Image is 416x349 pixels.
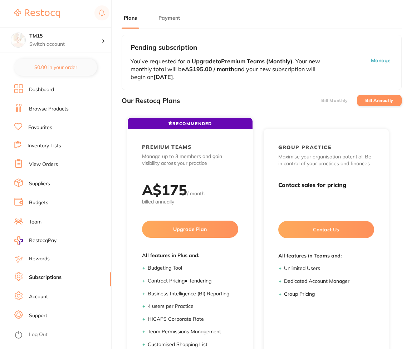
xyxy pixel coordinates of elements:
[142,252,238,259] span: All features in Plus and:
[148,341,238,348] li: Customised Shopping List
[156,15,182,21] button: Payment
[278,221,375,238] button: Contact Us
[148,277,238,285] li: Contract Pricing ● Tendering
[142,144,191,150] h2: PREMIUM TEAMS
[29,312,47,319] a: Support
[153,73,173,80] b: [DATE]
[187,190,205,197] span: / month
[168,121,212,126] span: RECOMMENDED
[148,290,238,298] li: Business Intelligence (BI) Reporting
[11,33,25,47] img: TM15
[14,236,23,245] img: RestocqPay
[14,329,109,341] button: Log Out
[131,57,328,81] p: You’ve requested for a . Your new monthly total will be and your new subscription will begin on .
[14,9,60,18] img: Restocq Logo
[142,181,187,199] h2: A$ 175
[278,252,375,260] span: All features in Teams and:
[29,199,48,206] a: Budgets
[148,265,238,272] li: Budgeting Tool
[29,105,69,113] a: Browse Products
[122,15,139,21] button: Plans
[131,44,393,51] h3: Pending subscription
[278,153,375,167] p: Maximise your organisation potential. Be in control of your practices and finances
[29,274,62,281] a: Subscriptions
[148,303,238,310] li: 4 users per Practice
[142,198,238,206] span: billed annually
[148,316,238,323] li: HICAPS Corporate Rate
[148,328,238,335] li: Team Permissions Management
[28,124,52,131] a: Favourites
[142,221,238,238] button: Upgrade Plan
[29,237,57,244] span: RestocqPay
[190,58,293,65] b: Upgrade to Premium Teams (Monthly)
[28,142,61,149] a: Inventory Lists
[284,291,375,298] li: Group Pricing
[278,144,332,151] h2: GROUP PRACTICE
[29,331,48,338] a: Log Out
[29,86,54,93] a: Dashboard
[29,180,50,187] a: Suppliers
[278,182,375,188] h3: Contact sales for pricing
[29,293,48,300] a: Account
[185,65,234,73] b: A$195.00 / month
[29,33,102,40] h4: TM15
[321,98,348,103] label: Bill Monthly
[142,153,238,167] p: Manage up to 3 members and gain visibility across your practice
[14,59,97,76] button: $0.00 in your order
[29,218,41,226] a: Team
[14,5,60,22] a: Restocq Logo
[29,161,58,168] a: View Orders
[122,97,180,105] h3: Our Restocq Plans
[365,98,393,103] label: Bill Annually
[29,41,102,48] p: Switch account
[14,236,57,245] a: RestocqPay
[284,265,375,272] li: Unlimited Users
[284,278,375,285] li: Dedicated Account Manager
[29,255,50,262] a: Rewards
[328,57,393,81] button: Manage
